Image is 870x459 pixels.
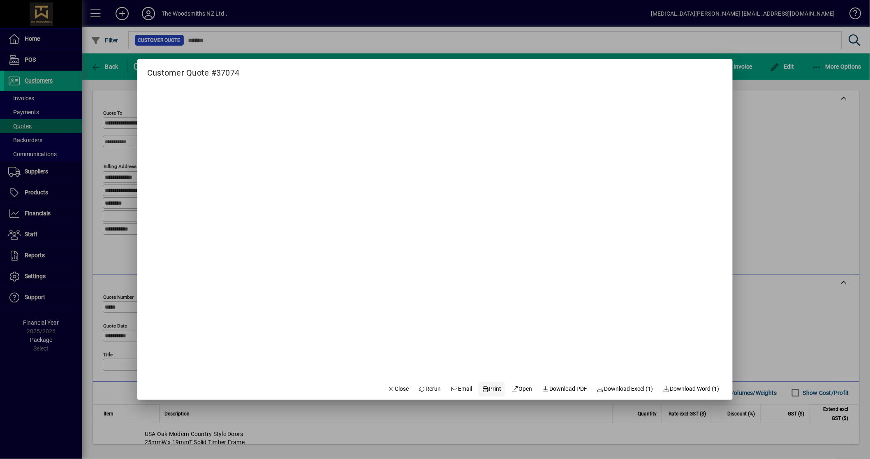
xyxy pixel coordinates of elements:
[419,385,441,393] span: Rerun
[448,382,476,397] button: Email
[594,382,657,397] button: Download Excel (1)
[137,59,249,79] h2: Customer Quote #37074
[479,382,505,397] button: Print
[482,385,502,393] span: Print
[597,385,653,393] span: Download Excel (1)
[663,385,720,393] span: Download Word (1)
[508,382,536,397] a: Open
[542,385,588,393] span: Download PDF
[660,382,723,397] button: Download Word (1)
[539,382,591,397] a: Download PDF
[384,382,412,397] button: Close
[511,385,532,393] span: Open
[388,385,409,393] span: Close
[451,385,472,393] span: Email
